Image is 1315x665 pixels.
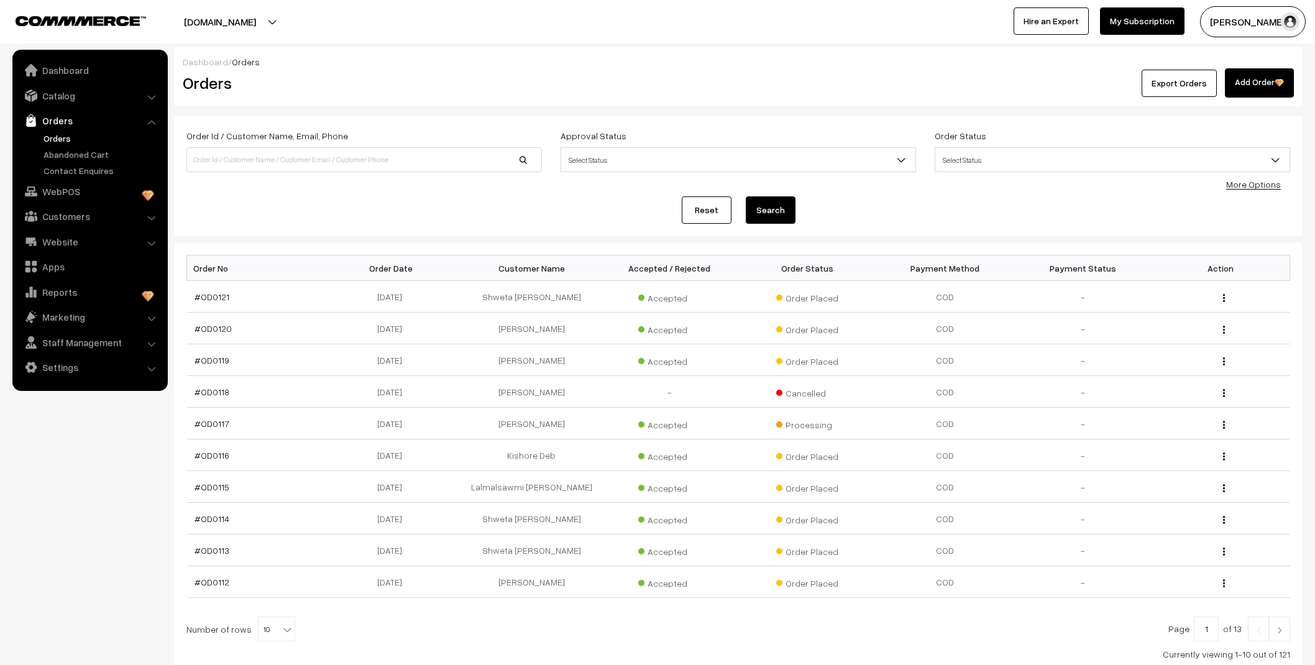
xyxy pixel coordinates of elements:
td: - [1014,534,1152,566]
img: Menu [1223,484,1225,492]
span: 10 [258,617,295,641]
td: [DATE] [324,471,462,503]
a: Reports [16,281,163,303]
img: Right [1274,626,1285,634]
td: [PERSON_NAME] [462,408,600,439]
td: COD [876,281,1014,313]
td: [PERSON_NAME] [462,376,600,408]
img: Left [1253,626,1264,634]
th: Order Status [738,255,876,281]
td: - [1014,376,1152,408]
a: #OD0119 [195,355,229,365]
span: Accepted [638,574,700,590]
td: Kishore Deb [462,439,600,471]
a: Dashboard [16,59,163,81]
a: Reset [682,196,731,224]
a: Add Order [1225,68,1294,98]
button: [PERSON_NAME] [1200,6,1306,37]
td: [DATE] [324,408,462,439]
a: Customers [16,205,163,227]
span: Select Status [561,149,915,171]
th: Order No [187,255,325,281]
td: - [1014,313,1152,344]
td: [DATE] [324,503,462,534]
a: COMMMERCE [16,12,124,27]
a: Dashboard [183,57,228,67]
a: Orders [40,132,163,145]
a: Hire an Expert [1014,7,1089,35]
span: of 13 [1223,623,1242,634]
span: Accepted [638,479,700,495]
a: My Subscription [1100,7,1184,35]
label: Order Status [935,129,986,142]
img: Menu [1223,579,1225,587]
span: Select Status [561,147,916,172]
span: Order Placed [776,510,838,526]
a: Apps [16,255,163,278]
td: [DATE] [324,281,462,313]
td: - [1014,281,1152,313]
div: Currently viewing 1-10 out of 121 [186,648,1290,661]
span: Select Status [935,147,1290,172]
th: Customer Name [462,255,600,281]
td: - [1014,344,1152,376]
button: [DOMAIN_NAME] [140,6,300,37]
span: Order Placed [776,352,838,368]
th: Payment Status [1014,255,1152,281]
a: #OD0112 [195,577,229,587]
td: - [600,376,738,408]
td: COD [876,534,1014,566]
a: Contact Enquires [40,164,163,177]
span: Accepted [638,447,700,463]
a: Staff Management [16,331,163,354]
span: Accepted [638,510,700,526]
td: Lalmalsawmi [PERSON_NAME] [462,471,600,503]
th: Accepted / Rejected [600,255,738,281]
td: - [1014,503,1152,534]
span: Accepted [638,352,700,368]
td: COD [876,313,1014,344]
td: - [1014,408,1152,439]
a: #OD0115 [195,482,229,492]
span: Cancelled [776,383,838,400]
td: [DATE] [324,376,462,408]
td: COD [876,471,1014,503]
img: Menu [1223,294,1225,302]
a: #OD0118 [195,387,229,397]
a: Website [16,231,163,253]
div: / [183,55,1294,68]
td: [PERSON_NAME] [462,566,600,598]
td: COD [876,566,1014,598]
span: Order Placed [776,447,838,463]
a: Catalog [16,85,163,107]
td: [DATE] [324,313,462,344]
a: More Options [1226,179,1281,190]
img: Menu [1223,516,1225,524]
a: Orders [16,109,163,132]
a: #OD0117 [195,418,229,429]
img: Menu [1223,548,1225,556]
a: #OD0114 [195,513,229,524]
a: Abandoned Cart [40,148,163,161]
span: Order Placed [776,288,838,305]
td: - [1014,566,1152,598]
td: COD [876,344,1014,376]
span: Orders [232,57,260,67]
a: WebPOS [16,180,163,203]
span: Order Placed [776,542,838,558]
td: COD [876,408,1014,439]
span: Order Placed [776,320,838,336]
span: Accepted [638,415,700,431]
button: Export Orders [1142,70,1217,97]
td: COD [876,503,1014,534]
td: Shweta [PERSON_NAME] [462,503,600,534]
td: [PERSON_NAME] [462,344,600,376]
td: [DATE] [324,534,462,566]
td: [DATE] [324,566,462,598]
img: Menu [1223,421,1225,429]
img: Menu [1223,452,1225,461]
th: Action [1152,255,1290,281]
label: Order Id / Customer Name, Email, Phone [186,129,348,142]
span: Select Status [935,149,1290,171]
span: Accepted [638,288,700,305]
